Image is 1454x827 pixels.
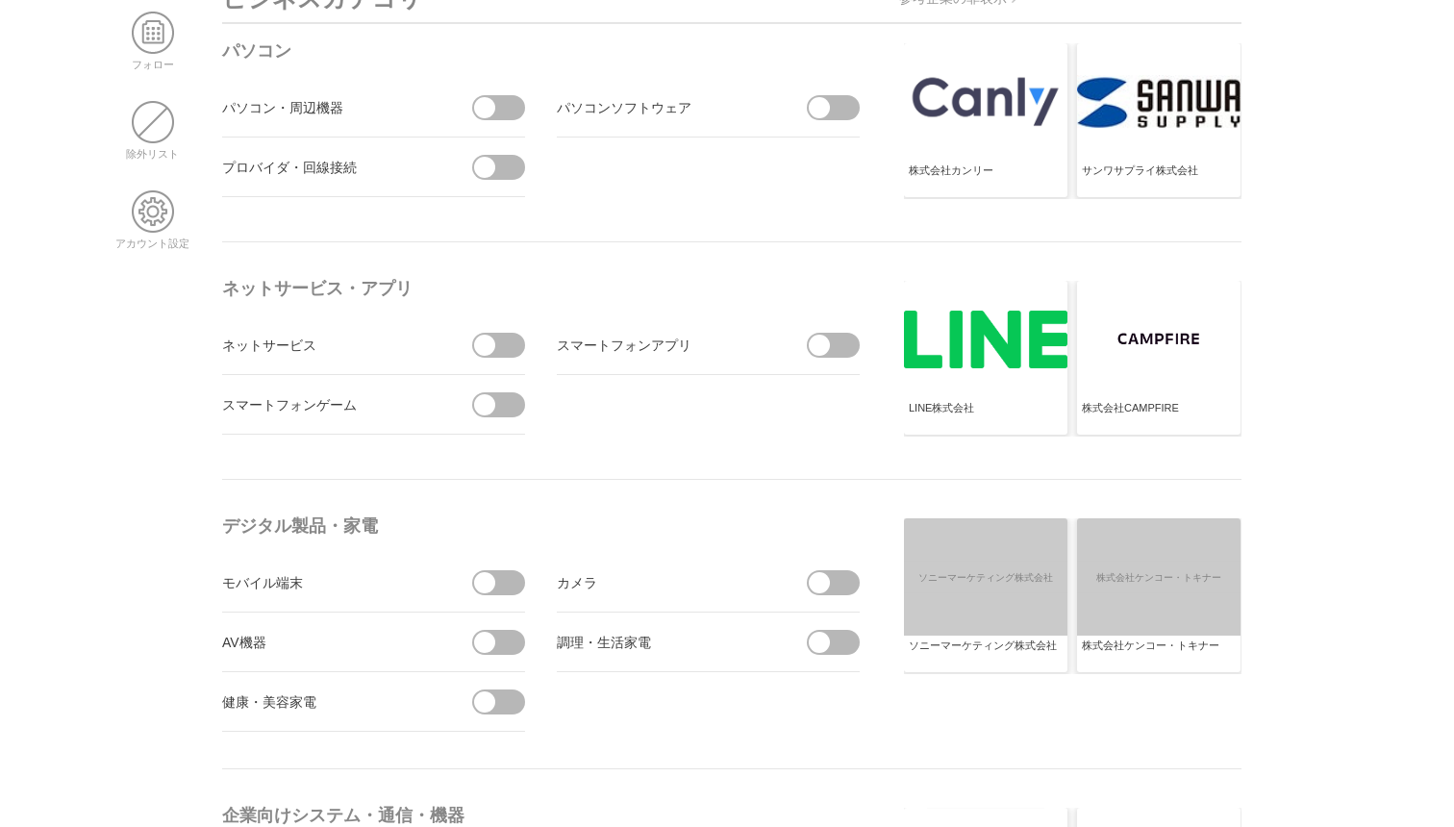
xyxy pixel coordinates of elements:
[222,392,439,416] div: スマートフォンゲーム
[222,95,439,119] div: パソコン・周辺機器
[909,639,1063,669] div: ソニーマーケティング株式会社
[222,34,866,68] h4: パソコン
[222,155,439,179] div: プロバイダ・回線接続
[222,509,866,543] h4: デジタル製品・家電
[557,95,773,119] div: パソコンソフトウェア
[222,630,439,654] div: AV機器
[222,333,439,357] div: ネットサービス
[126,134,179,160] a: 除外リスト
[115,223,189,249] a: アカウント設定
[222,271,866,306] h4: ネットサービス・アプリ
[1082,163,1236,194] div: サンワサプライ株式会社
[909,401,1063,432] div: LINE株式会社
[557,333,773,357] div: スマートフォンアプリ
[222,570,439,594] div: モバイル端末
[557,570,773,594] div: カメラ
[909,163,1063,194] div: 株式会社カンリー
[1082,401,1236,432] div: 株式会社CAMPFIRE
[1075,562,1243,593] span: 株式会社ケンコー・トキナー
[132,44,174,70] a: フォロー
[557,630,773,654] div: 調理・生活家電
[222,689,439,714] div: 健康・美容家電
[902,562,1070,593] span: ソニーマーケティング株式会社
[1082,639,1236,669] div: 株式会社ケンコー・トキナー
